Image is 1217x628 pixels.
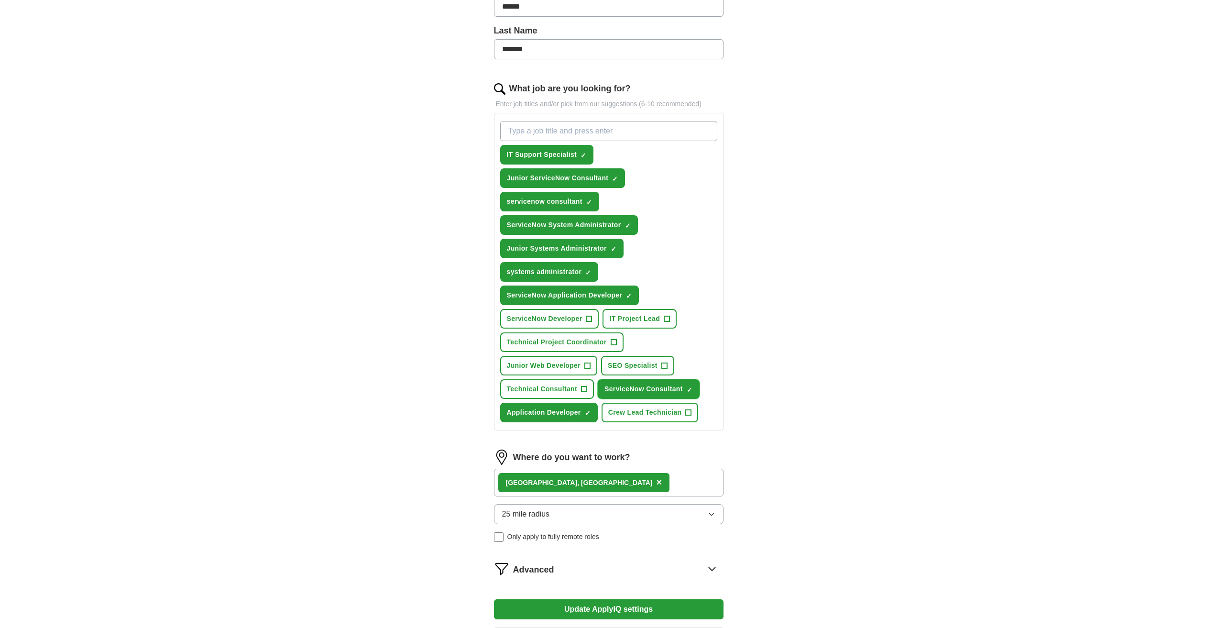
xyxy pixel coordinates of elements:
img: search.png [494,83,505,95]
input: Only apply to fully remote roles [494,532,504,542]
p: Enter job titles and/or pick from our suggestions (6-10 recommended) [494,99,724,109]
span: servicenow consultant [507,197,582,207]
span: IT Support Specialist [507,150,577,160]
span: ServiceNow System Administrator [507,220,621,230]
button: Application Developer✓ [500,403,598,422]
button: Technical Project Coordinator [500,332,624,352]
span: × [656,477,662,487]
button: Crew Lead Technician [602,403,699,422]
button: 25 mile radius [494,504,724,524]
button: Junior Systems Administrator✓ [500,239,624,258]
div: [GEOGRAPHIC_DATA], [GEOGRAPHIC_DATA] [506,478,653,488]
button: Junior ServiceNow Consultant✓ [500,168,625,188]
span: systems administrator [507,267,582,277]
span: Junior ServiceNow Consultant [507,173,609,183]
img: filter [494,561,509,576]
button: Junior Web Developer [500,356,598,375]
span: SEO Specialist [608,361,658,371]
span: ✓ [612,175,618,183]
span: ✓ [687,386,692,394]
span: ServiceNow Consultant [604,384,683,394]
span: Application Developer [507,408,581,418]
button: SEO Specialist [601,356,674,375]
span: ✓ [586,198,592,206]
span: Only apply to fully remote roles [507,532,599,542]
label: Where do you want to work? [513,451,630,464]
span: Junior Web Developer [507,361,581,371]
button: ServiceNow Application Developer✓ [500,286,639,305]
span: Advanced [513,563,554,576]
button: Update ApplyIQ settings [494,599,724,619]
button: ServiceNow Developer [500,309,599,329]
button: Technical Consultant [500,379,594,399]
span: ✓ [581,152,586,159]
span: Junior Systems Administrator [507,243,607,253]
button: systems administrator✓ [500,262,599,282]
button: IT Project Lead [603,309,677,329]
input: Type a job title and press enter [500,121,717,141]
span: ServiceNow Developer [507,314,582,324]
button: ServiceNow Consultant✓ [598,379,700,399]
button: ServiceNow System Administrator✓ [500,215,638,235]
span: ✓ [611,245,616,253]
span: Technical Project Coordinator [507,337,607,347]
button: IT Support Specialist✓ [500,145,594,165]
span: 25 mile radius [502,508,550,520]
span: IT Project Lead [609,314,660,324]
span: ✓ [625,222,631,230]
img: location.png [494,450,509,465]
span: ✓ [626,292,632,300]
button: × [656,475,662,490]
span: Crew Lead Technician [608,408,682,418]
button: servicenow consultant✓ [500,192,599,211]
span: ServiceNow Application Developer [507,290,623,300]
span: ✓ [585,269,591,276]
label: Last Name [494,24,724,37]
span: ✓ [585,409,591,417]
label: What job are you looking for? [509,82,631,95]
span: Technical Consultant [507,384,578,394]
